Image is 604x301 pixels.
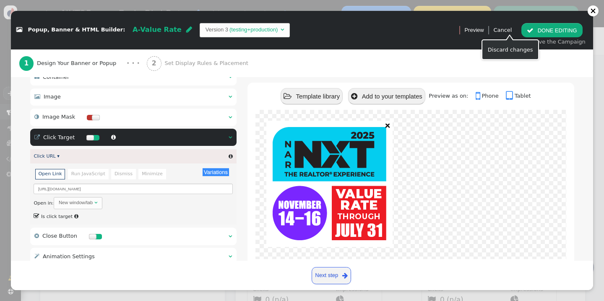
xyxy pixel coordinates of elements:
[34,214,73,219] label: Is click target
[281,88,343,104] button: Template library
[19,49,147,77] a: 1 Design Your Banner or Popup · · ·
[229,114,232,120] span: 
[228,26,279,34] td: (testing+production)
[34,153,60,159] a: Click URL ▾
[43,74,70,80] span: Container
[44,93,61,100] span: Image
[464,23,484,37] a: Preview
[281,27,284,32] span: 
[94,200,97,205] span: 
[476,93,504,99] a: Phone
[229,234,232,239] span: 
[34,74,39,80] span: 
[229,74,232,80] span: 
[164,59,251,67] span: Set Display Rules & Placement
[284,93,292,100] span: 
[138,169,166,179] li: Minimize
[229,135,232,140] span: 
[203,168,229,176] button: Variations
[521,23,582,37] button: DONE EDITING
[59,199,93,206] div: New window/tab
[28,27,125,33] span: Popup, Banner & HTML Builder:
[506,93,531,99] a: Tablet
[351,93,357,100] span: 
[111,169,136,179] li: Dismiss
[111,135,116,140] span: 
[34,135,40,140] span: 
[527,27,534,34] span: 
[42,233,77,239] span: Close Button
[34,212,40,221] span: 
[74,214,78,219] span: 
[84,74,89,80] span: 
[206,26,228,34] td: Version 3
[476,91,482,101] span: 
[488,46,533,54] div: Discard changes
[312,267,351,284] a: Next step
[348,88,425,104] button: Add to your templates
[429,93,474,99] span: Preview as on:
[506,91,515,101] span: 
[34,94,40,99] span: 
[342,271,348,280] span: 
[112,114,116,119] span: 
[229,254,232,259] span: 
[37,59,120,67] span: Design Your Banner or Popup
[35,169,65,179] li: Open Link
[34,197,232,209] div: Open in:
[24,60,29,67] b: 1
[229,154,233,159] span: 
[113,233,118,239] span: 
[16,27,22,33] span: 
[127,58,140,69] div: · · ·
[147,49,266,77] a: 2 Set Display Rules & Placement
[229,94,232,99] span: 
[186,26,192,33] span: 
[493,27,512,33] a: Cancel
[464,26,484,34] span: Preview
[43,253,95,259] span: Animation Settings
[109,254,114,259] span: 
[43,134,75,140] span: Click Target
[75,94,80,99] span: 
[68,169,108,179] li: Run JavaScript
[34,254,39,259] span: 
[518,38,586,46] div: then save the Campaign
[133,26,182,34] span: A-Value Rate
[34,184,232,194] input: Link URL
[34,233,39,239] span: 
[152,60,156,67] b: 2
[34,114,39,119] span: 
[42,114,75,120] span: Image Mask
